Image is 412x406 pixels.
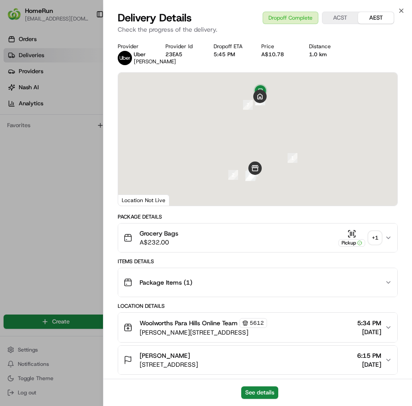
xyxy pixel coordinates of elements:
[118,346,397,374] button: [PERSON_NAME][STREET_ADDRESS]6:15 PM[DATE]
[140,229,178,238] span: Grocery Bags
[358,12,394,24] button: AEST
[250,319,264,327] span: 5612
[140,328,267,337] span: [PERSON_NAME][STREET_ADDRESS]
[261,51,302,58] div: A$10.78
[118,11,192,25] span: Delivery Details
[118,51,132,65] img: uber-new-logo.jpeg
[214,43,254,50] div: Dropoff ETA
[309,51,350,58] div: 1.0 km
[118,195,169,206] div: Location Not Live
[357,327,381,336] span: [DATE]
[309,43,350,50] div: Distance
[118,224,397,252] button: Grocery BagsA$232.00Pickup+1
[338,239,365,247] div: Pickup
[134,58,176,65] span: [PERSON_NAME]
[288,153,297,163] div: 1
[118,258,398,265] div: Items Details
[246,171,255,181] div: 3
[241,386,278,399] button: See details
[322,12,358,24] button: ACST
[338,229,365,247] button: Pickup
[118,302,398,310] div: Location Details
[214,51,254,58] div: 5:45 PM
[118,313,397,342] button: Woolworths Para Hills Online Team5612[PERSON_NAME][STREET_ADDRESS]5:34 PM[DATE]
[357,360,381,369] span: [DATE]
[140,360,198,369] span: [STREET_ADDRESS]
[245,171,255,181] div: 4
[357,319,381,327] span: 5:34 PM
[118,43,158,50] div: Provider
[140,351,190,360] span: [PERSON_NAME]
[247,170,256,179] div: 5
[165,43,206,50] div: Provider Id
[369,232,381,244] div: + 1
[140,278,192,287] span: Package Items ( 1 )
[140,238,178,247] span: A$232.00
[118,268,397,297] button: Package Items (1)
[140,319,238,327] span: Woolworths Para Hills Online Team
[261,43,302,50] div: Price
[243,100,253,110] div: 7
[118,213,398,220] div: Package Details
[165,51,182,58] button: 23EA5
[228,170,238,180] div: 2
[118,25,398,34] p: Check the progress of the delivery.
[338,229,381,247] button: Pickup+1
[134,51,146,58] span: Uber
[357,351,381,360] span: 6:15 PM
